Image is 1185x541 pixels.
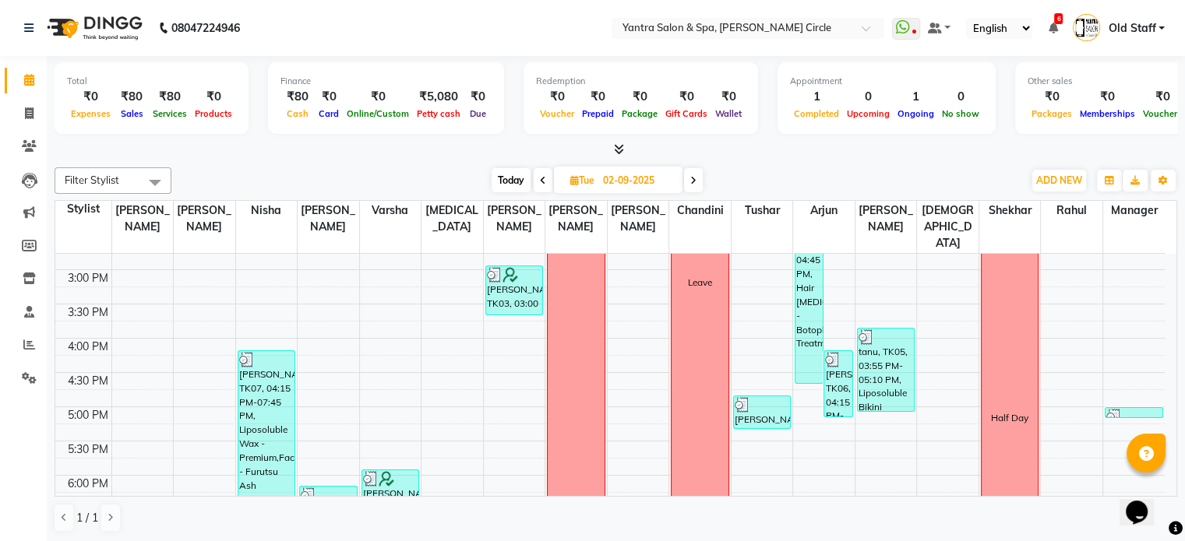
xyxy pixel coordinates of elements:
div: Finance [280,75,492,88]
span: Chandini [669,201,731,220]
span: [PERSON_NAME] [174,201,235,237]
div: ₹0 [464,88,492,106]
div: ₹80 [149,88,191,106]
span: Services [149,108,191,119]
div: 5:00 PM [65,407,111,423]
div: [PERSON_NAME], TK03, 03:00 PM-03:45 PM, Hair Cut - [DEMOGRAPHIC_DATA] [486,266,543,314]
div: ₹0 [1028,88,1076,106]
div: ₹5,080 [413,88,464,106]
span: Old Staff [1108,20,1155,37]
div: ₹0 [618,88,661,106]
span: [PERSON_NAME] [608,201,669,237]
span: Rahul [1041,201,1102,220]
img: logo [40,6,146,50]
span: ADD NEW [1036,174,1082,186]
span: Filter Stylist [65,174,119,186]
div: 0 [938,88,983,106]
span: Manager [1103,201,1165,220]
span: Expenses [67,108,115,119]
span: [DEMOGRAPHIC_DATA] [917,201,979,253]
span: Sales [117,108,147,119]
span: No show [938,108,983,119]
div: 5:30 PM [65,441,111,458]
div: 4:00 PM [65,339,111,355]
div: 3:00 PM [65,270,111,286]
img: Old Staff [1073,14,1100,41]
div: 1 [894,88,938,106]
span: 6 [1054,13,1063,24]
span: Wallet [711,108,746,119]
iframe: chat widget [1120,479,1169,525]
span: Due [466,108,490,119]
span: Shekhar [979,201,1041,220]
span: 1 / 1 [76,510,98,526]
span: Nisha [236,201,298,220]
div: [PERSON_NAME], TK08, 01:45 PM-04:45 PM, Hair [MEDICAL_DATA] - Botoplex Treatment [795,181,823,383]
button: ADD NEW [1032,170,1086,191]
span: Products [191,108,236,119]
div: ₹0 [1076,88,1139,106]
span: Today [492,168,531,192]
div: 1 [790,88,843,106]
div: ₹0 [536,88,578,106]
span: Gift Cards [661,108,711,119]
span: [PERSON_NAME] [855,201,917,237]
div: [PERSON_NAME], TK10, 05:05 PM-05:15 PM, advance [1106,408,1162,417]
span: Petty cash [413,108,464,119]
div: 0 [843,88,894,106]
div: ₹80 [115,88,149,106]
span: Card [315,108,343,119]
div: ₹0 [578,88,618,106]
div: ₹0 [711,88,746,106]
div: tanu, TK05, 03:55 PM-05:10 PM, Liposoluble Bikini Wax,Liposoluble Wax - Premium [858,328,915,411]
div: Half Day [991,411,1028,425]
span: Arjun [793,201,855,220]
span: Package [618,108,661,119]
div: ₹0 [343,88,413,106]
a: 6 [1048,21,1057,35]
div: 3:30 PM [65,304,111,321]
span: [PERSON_NAME] [484,201,545,237]
div: Total [67,75,236,88]
div: Appointment [790,75,983,88]
span: Prepaid [578,108,618,119]
span: Memberships [1076,108,1139,119]
div: Redemption [536,75,746,88]
div: Stylist [55,201,111,217]
div: 4:30 PM [65,373,111,389]
span: Completed [790,108,843,119]
div: 6:00 PM [65,476,111,492]
div: ₹80 [280,88,315,106]
div: ₹0 [191,88,236,106]
span: [PERSON_NAME] [112,201,174,237]
span: [PERSON_NAME] [545,201,607,237]
span: Voucher [536,108,578,119]
span: Packages [1028,108,1076,119]
input: 2025-09-02 [598,169,676,192]
span: Tue [566,174,598,186]
span: Tushar [732,201,793,220]
b: 08047224946 [171,6,240,50]
span: [MEDICAL_DATA] [421,201,483,237]
span: Upcoming [843,108,894,119]
div: ₹0 [315,88,343,106]
span: Cash [283,108,312,119]
span: [PERSON_NAME] [298,201,359,237]
div: [PERSON_NAME], TK09, 04:55 PM-05:25 PM, Hair Cut - Kids [734,396,791,428]
span: Varsha [360,201,421,220]
span: Online/Custom [343,108,413,119]
div: ₹0 [661,88,711,106]
span: Ongoing [894,108,938,119]
div: ₹0 [67,88,115,106]
div: Leave [688,276,712,290]
div: [PERSON_NAME], TK06, 04:15 PM-05:15 PM, Hair Cut - [DEMOGRAPHIC_DATA],Hair Wash & Conditioning [824,351,852,416]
